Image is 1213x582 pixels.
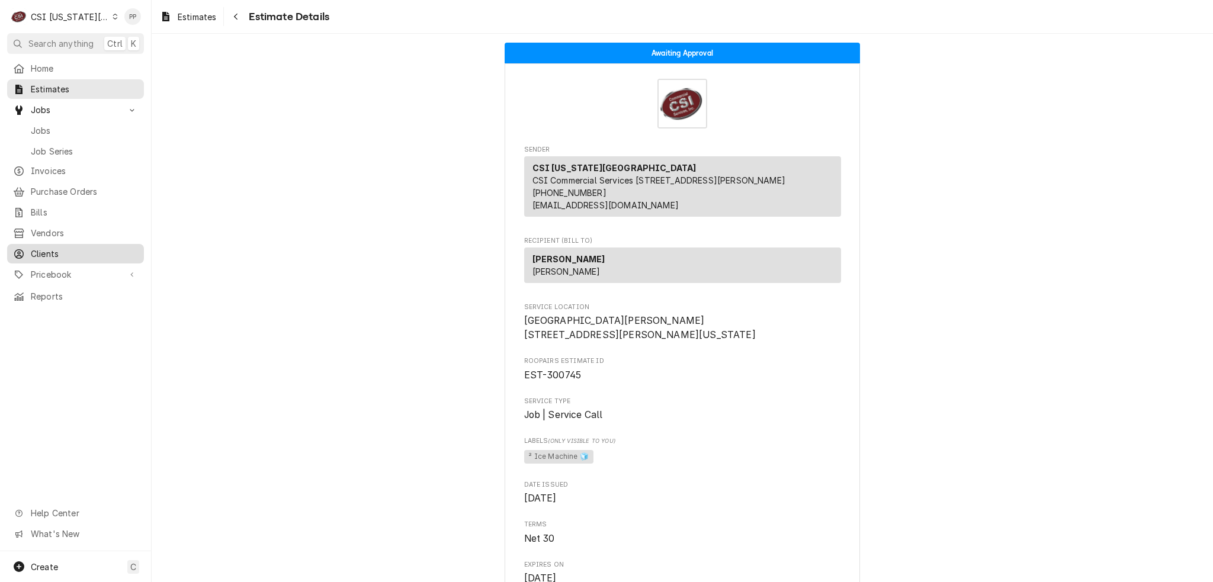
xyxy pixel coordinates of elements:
span: Job | Service Call [524,409,603,420]
img: Logo [657,79,707,128]
a: Estimates [7,79,144,99]
span: Date Issued [524,480,841,490]
span: K [131,37,136,50]
span: [object Object] [524,448,841,466]
span: Jobs [31,124,138,137]
div: Date Issued [524,480,841,506]
div: Recipient (Bill To) [524,247,841,283]
strong: CSI [US_STATE][GEOGRAPHIC_DATA] [532,163,697,173]
div: Sender [524,156,841,217]
div: Roopairs Estimate ID [524,356,841,382]
span: Service Location [524,303,841,312]
span: What's New [31,528,137,540]
a: Home [7,59,144,78]
span: Date Issued [524,491,841,506]
div: Status [505,43,860,63]
span: Service Type [524,408,841,422]
a: Go to What's New [7,524,144,544]
span: Roopairs Estimate ID [524,356,841,366]
a: Clients [7,244,144,263]
a: Go to Jobs [7,100,144,120]
button: Search anythingCtrlK [7,33,144,54]
a: Go to Help Center [7,503,144,523]
a: Job Series [7,142,144,161]
div: Philip Potter's Avatar [124,8,141,25]
span: ² Ice Machine 🧊 [524,450,593,464]
span: Create [31,562,58,572]
strong: [PERSON_NAME] [532,254,605,264]
span: Service Type [524,397,841,406]
span: Estimates [31,83,138,95]
span: Invoices [31,165,138,177]
div: CSI [US_STATE][GEOGRAPHIC_DATA] [31,11,109,23]
span: [PERSON_NAME] [532,266,601,276]
span: Expires On [524,560,841,570]
span: Jobs [31,104,120,116]
span: (Only Visible to You) [548,438,615,444]
span: Estimates [178,11,216,23]
span: Reports [31,290,138,303]
span: Labels [524,436,841,446]
span: Awaiting Approval [652,49,713,57]
a: Jobs [7,121,144,140]
span: [DATE] [524,493,557,504]
div: Service Type [524,397,841,422]
span: Ctrl [107,37,123,50]
span: Net 30 [524,533,555,544]
div: Recipient (Bill To) [524,247,841,288]
span: Recipient (Bill To) [524,236,841,246]
span: [GEOGRAPHIC_DATA][PERSON_NAME] [STREET_ADDRESS][PERSON_NAME][US_STATE] [524,315,756,340]
span: EST-300745 [524,369,582,381]
span: Vendors [31,227,138,239]
button: Navigate back [226,7,245,26]
span: Estimate Details [245,9,329,25]
span: Purchase Orders [31,185,138,198]
div: Terms [524,520,841,545]
span: Help Center [31,507,137,519]
span: Search anything [28,37,94,50]
span: Bills [31,206,138,218]
a: Reports [7,287,144,306]
span: Terms [524,520,841,529]
span: Terms [524,532,841,546]
a: Go to Pricebook [7,265,144,284]
div: Service Location [524,303,841,342]
a: Purchase Orders [7,182,144,201]
a: [EMAIL_ADDRESS][DOMAIN_NAME] [532,200,679,210]
a: Vendors [7,223,144,243]
span: C [130,561,136,573]
a: Estimates [155,7,221,27]
a: Bills [7,202,144,222]
span: Job Series [31,145,138,157]
a: Invoices [7,161,144,181]
span: Roopairs Estimate ID [524,368,841,382]
div: [object Object] [524,436,841,465]
span: Service Location [524,314,841,342]
span: CSI Commercial Services [STREET_ADDRESS][PERSON_NAME] [532,175,785,185]
div: Estimate Sender [524,145,841,222]
span: Sender [524,145,841,155]
span: Clients [31,247,138,260]
span: Home [31,62,138,75]
a: [PHONE_NUMBER] [532,188,606,198]
div: PP [124,8,141,25]
span: Pricebook [31,268,120,281]
div: Sender [524,156,841,221]
div: CSI Kansas City's Avatar [11,8,27,25]
div: Estimate Recipient [524,236,841,288]
div: C [11,8,27,25]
